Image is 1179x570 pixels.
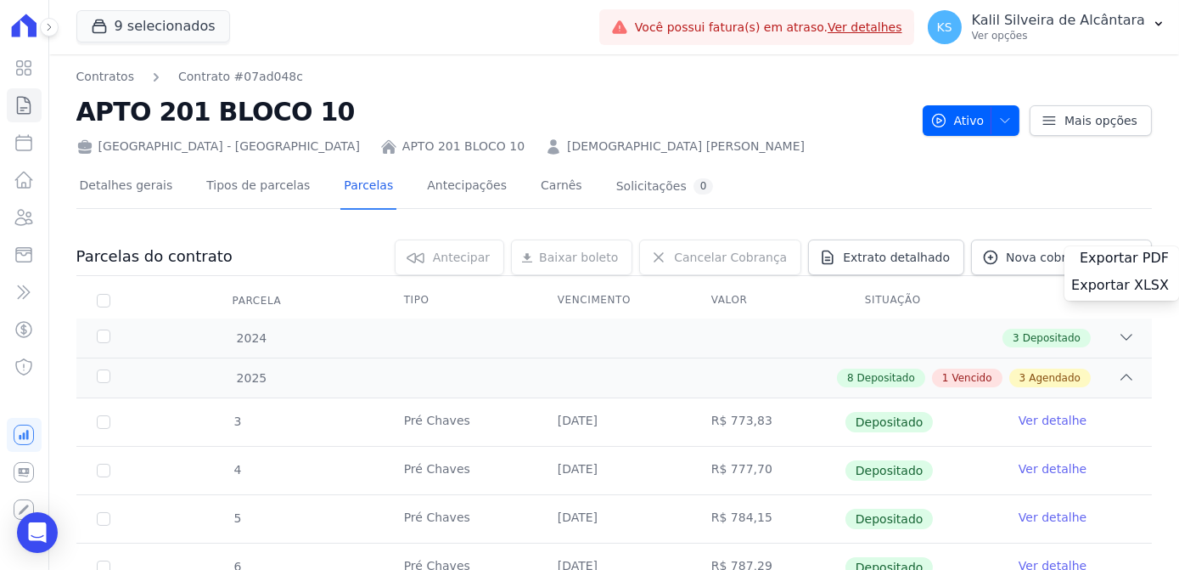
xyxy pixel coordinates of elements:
[971,240,1152,275] a: Nova cobrança avulsa
[693,178,714,195] div: 0
[97,415,110,429] input: Só é possível selecionar pagamentos em aberto
[567,138,805,155] a: [DEMOGRAPHIC_DATA] [PERSON_NAME]
[76,246,233,267] h3: Parcelas do contrato
[845,412,934,432] span: Depositado
[1006,249,1137,266] span: Nova cobrança avulsa
[1071,277,1169,294] span: Exportar XLSX
[613,165,717,210] a: Solicitações0
[808,240,964,275] a: Extrato detalhado
[1019,460,1086,477] a: Ver detalhe
[847,370,854,386] span: 8
[972,29,1145,42] p: Ver opções
[1019,412,1086,429] a: Ver detalhe
[233,511,242,525] span: 5
[76,165,177,210] a: Detalhes gerais
[537,283,691,319] th: Vencimento
[233,415,242,428] span: 3
[1029,370,1081,386] span: Agendado
[384,398,537,446] td: Pré Chaves
[942,370,949,386] span: 1
[76,68,303,86] nav: Breadcrumb
[1019,370,1026,386] span: 3
[857,370,915,386] span: Depositado
[203,165,313,210] a: Tipos de parcelas
[76,138,360,155] div: [GEOGRAPHIC_DATA] - [GEOGRAPHIC_DATA]
[402,138,525,155] a: APTO 201 BLOCO 10
[233,463,242,477] span: 4
[384,283,537,319] th: Tipo
[340,165,396,210] a: Parcelas
[914,3,1179,51] button: KS Kalil Silveira de Alcântara Ver opções
[537,398,691,446] td: [DATE]
[691,398,845,446] td: R$ 773,83
[97,512,110,526] input: Só é possível selecionar pagamentos em aberto
[923,105,1020,136] button: Ativo
[76,68,134,86] a: Contratos
[537,165,586,210] a: Carnês
[1019,509,1086,526] a: Ver detalhe
[843,249,950,266] span: Extrato detalhado
[972,12,1145,29] p: Kalil Silveira de Alcântara
[212,284,302,318] div: Parcela
[76,68,909,86] nav: Breadcrumb
[1064,112,1137,129] span: Mais opções
[845,283,998,319] th: Situação
[828,20,902,34] a: Ver detalhes
[537,447,691,494] td: [DATE]
[1013,330,1019,346] span: 3
[1023,330,1081,346] span: Depositado
[937,21,952,33] span: KS
[845,509,934,529] span: Depositado
[384,495,537,543] td: Pré Chaves
[952,370,991,386] span: Vencido
[97,464,110,477] input: Só é possível selecionar pagamentos em aberto
[424,165,510,210] a: Antecipações
[635,19,902,37] span: Você possui fatura(s) em atraso.
[1030,105,1152,136] a: Mais opções
[930,105,985,136] span: Ativo
[1071,277,1172,297] a: Exportar XLSX
[616,178,714,195] div: Solicitações
[691,495,845,543] td: R$ 784,15
[537,495,691,543] td: [DATE]
[17,512,58,553] div: Open Intercom Messenger
[691,283,845,319] th: Valor
[76,10,230,42] button: 9 selecionados
[76,93,909,131] h2: APTO 201 BLOCO 10
[384,447,537,494] td: Pré Chaves
[178,68,303,86] a: Contrato #07ad048c
[691,447,845,494] td: R$ 777,70
[845,460,934,481] span: Depositado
